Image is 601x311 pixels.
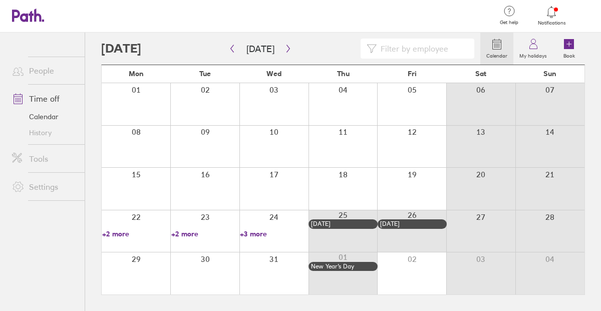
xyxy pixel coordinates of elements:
[380,220,444,227] div: [DATE]
[337,70,350,78] span: Thu
[535,5,568,26] a: Notifications
[4,177,85,197] a: Settings
[171,229,239,238] a: +2 more
[4,125,85,141] a: History
[311,263,375,270] div: New Year’s Day
[377,39,468,58] input: Filter by employee
[543,70,556,78] span: Sun
[266,70,281,78] span: Wed
[4,89,85,109] a: Time off
[493,20,525,26] span: Get help
[480,50,513,59] label: Calendar
[4,61,85,81] a: People
[311,220,375,227] div: [DATE]
[480,33,513,65] a: Calendar
[475,70,486,78] span: Sat
[129,70,144,78] span: Mon
[513,33,553,65] a: My holidays
[408,70,417,78] span: Fri
[557,50,581,59] label: Book
[513,50,553,59] label: My holidays
[238,41,282,57] button: [DATE]
[4,149,85,169] a: Tools
[535,20,568,26] span: Notifications
[102,229,170,238] a: +2 more
[199,70,211,78] span: Tue
[553,33,585,65] a: Book
[240,229,308,238] a: +3 more
[4,109,85,125] a: Calendar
